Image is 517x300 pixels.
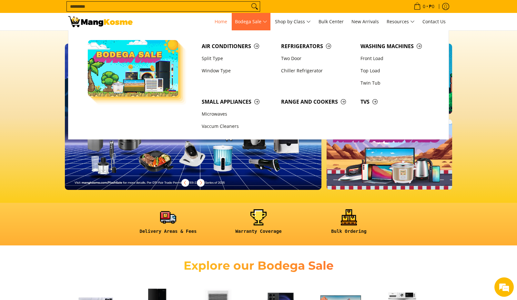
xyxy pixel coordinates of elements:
[281,42,354,50] span: Refrigerators
[275,18,311,26] span: Shop by Class
[3,176,123,199] textarea: Type your message and hit 'Enter'
[360,42,433,50] span: Washing Machines
[202,42,275,50] span: Air Conditioners
[165,258,352,273] h2: Explore our Bodega Sale
[249,2,260,11] button: Search
[278,40,357,52] a: Refrigerators
[319,18,344,25] span: Bulk Center
[360,98,433,106] span: TVs
[139,13,449,30] nav: Main Menu
[351,18,379,25] span: New Arrivals
[198,52,278,65] a: Split Type
[278,52,357,65] a: Two Door
[34,36,108,45] div: Chat with us now
[235,18,267,26] span: Bodega Sale
[126,209,210,239] a: <h6><strong>Delivery Areas & Fees</strong></h6>
[357,52,437,65] a: Front Load
[232,13,270,30] a: Bodega Sale
[348,13,382,30] a: New Arrivals
[278,65,357,77] a: Chiller Refrigerator
[215,18,227,25] span: Home
[198,40,278,52] a: Air Conditioners
[422,18,446,25] span: Contact Us
[68,16,133,27] img: Mang Kosme: Your Home Appliances Warehouse Sale Partner!
[198,108,278,120] a: Microwaves
[198,120,278,133] a: Vaccum Cleaners
[272,13,314,30] a: Shop by Class
[37,81,89,147] span: We're online!
[106,3,121,19] div: Minimize live chat window
[387,18,415,26] span: Resources
[307,209,391,239] a: <h6><strong>Bulk Ordering</strong></h6>
[278,96,357,108] a: Range and Cookers
[281,98,354,106] span: Range and Cookers
[357,65,437,77] a: Top Load
[88,40,178,97] img: Bodega Sale
[198,65,278,77] a: Window Type
[202,98,275,106] span: Small Appliances
[65,44,321,190] img: Desktop homepage 29339654 2507 42fb b9ff a0650d39e9ed
[194,176,208,190] button: Next
[198,96,278,108] a: Small Appliances
[178,176,192,190] button: Previous
[357,96,437,108] a: TVs
[315,13,347,30] a: Bulk Center
[412,3,436,10] span: •
[217,209,300,239] a: <h6><strong>Warranty Coverage</strong></h6>
[428,4,435,9] span: ₱0
[422,4,426,9] span: 0
[211,13,230,30] a: Home
[357,40,437,52] a: Washing Machines
[419,13,449,30] a: Contact Us
[383,13,418,30] a: Resources
[357,77,437,89] a: Twin Tub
